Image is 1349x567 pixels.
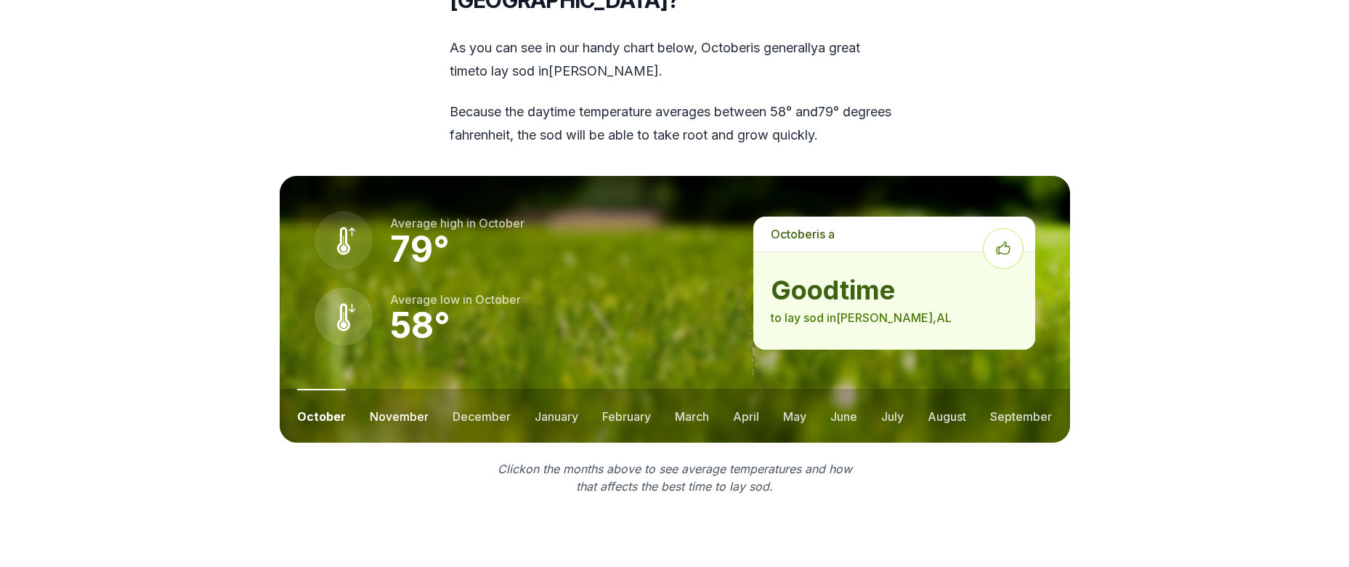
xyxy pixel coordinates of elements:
button: april [733,389,759,443]
span: october [475,292,521,307]
button: november [370,389,429,443]
button: september [990,389,1052,443]
p: to lay sod in [PERSON_NAME] , AL [771,309,1017,326]
span: october [701,40,750,55]
button: december [453,389,511,443]
button: august [928,389,966,443]
strong: good time [771,276,1017,305]
p: Average low in [390,291,521,308]
p: Because the daytime temperature averages between 58 ° and 79 ° degrees fahrenheit, the sod will b... [450,100,900,147]
p: Click on the months above to see average temperatures and how that affects the best time to lay sod. [489,460,861,495]
span: october [479,216,524,230]
strong: 79 ° [390,228,450,270]
button: march [675,389,709,443]
p: is a [753,217,1034,252]
button: january [535,389,578,443]
strong: 58 ° [390,304,450,347]
div: As you can see in our handy chart below, is generally a great time to lay sod in [PERSON_NAME] . [450,36,900,147]
button: may [783,389,806,443]
button: october [297,389,346,443]
p: Average high in [390,214,524,232]
span: october [771,227,817,241]
button: june [830,389,857,443]
button: february [602,389,651,443]
button: july [881,389,904,443]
